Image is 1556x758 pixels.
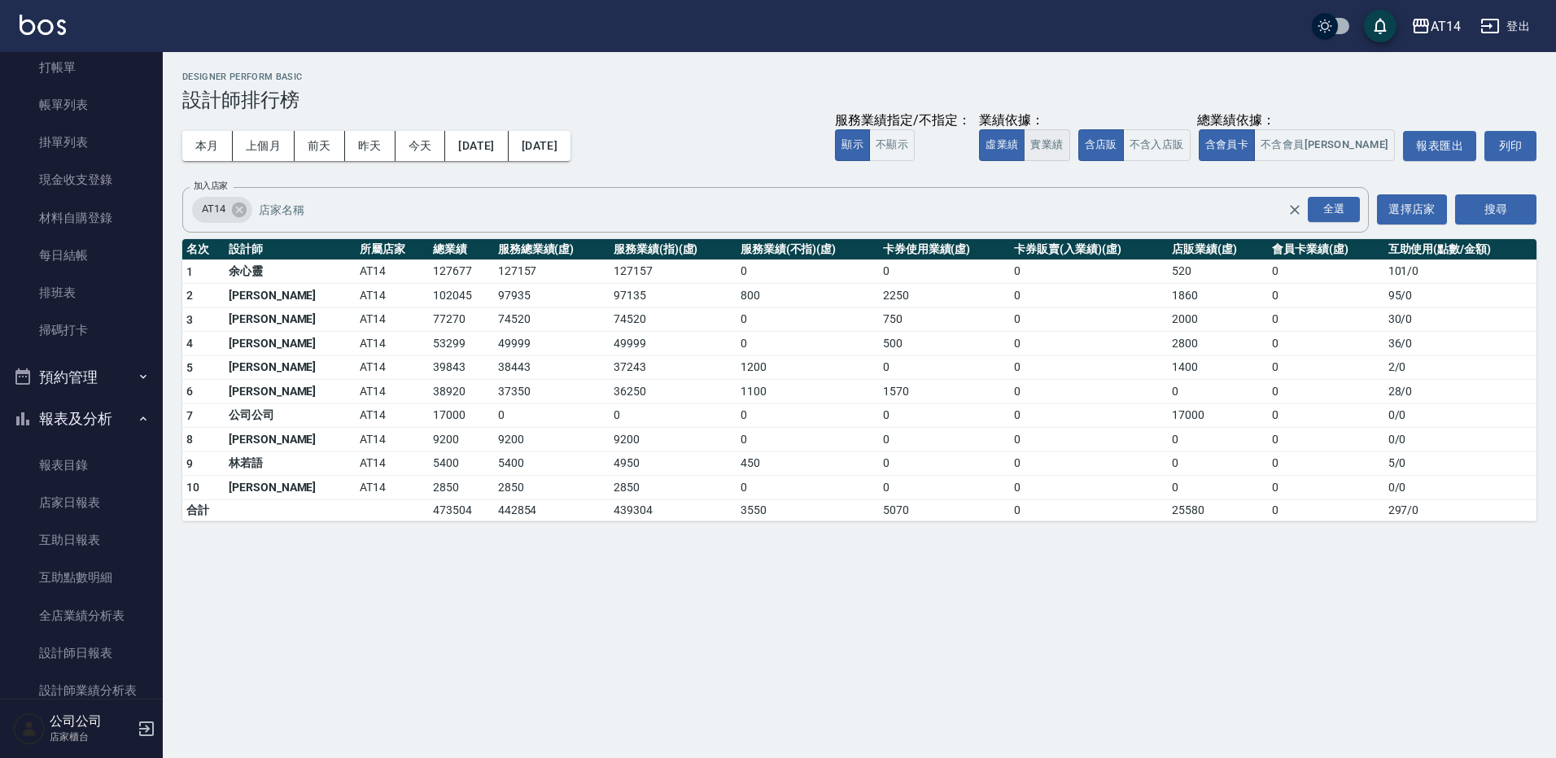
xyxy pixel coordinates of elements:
[7,634,156,672] a: 設計師日報表
[879,499,1010,521] td: 5070
[1268,332,1383,356] td: 0
[1384,259,1536,284] td: 101 / 0
[736,239,879,260] th: 服務業績(不指)(虛)
[1384,476,1536,500] td: 0 / 0
[7,161,156,198] a: 現金收支登錄
[1010,499,1168,521] td: 0
[225,451,356,476] td: 林若語
[7,559,156,596] a: 互助點數明細
[7,124,156,161] a: 掛單列表
[494,307,610,332] td: 74520
[1455,194,1536,224] button: 搜尋
[1268,428,1383,452] td: 0
[835,129,870,161] button: 顯示
[7,86,156,124] a: 帳單列表
[429,451,493,476] td: 5400
[1268,499,1383,521] td: 0
[225,380,356,404] td: [PERSON_NAME]
[879,239,1010,260] th: 卡券使用業績(虛)
[225,476,356,500] td: [PERSON_NAME]
[879,355,1010,380] td: 0
[192,201,235,217] span: AT14
[7,521,156,559] a: 互助日報表
[7,484,156,521] a: 店家日報表
[1308,197,1360,222] div: 全選
[429,239,493,260] th: 總業績
[736,380,879,404] td: 1100
[445,131,508,161] button: [DATE]
[1010,259,1168,284] td: 0
[1078,129,1124,161] button: 含店販
[736,259,879,284] td: 0
[186,313,193,326] span: 3
[186,361,193,374] span: 5
[494,476,610,500] td: 2850
[255,195,1316,224] input: 店家名稱
[1268,476,1383,500] td: 0
[1010,428,1168,452] td: 0
[1384,355,1536,380] td: 2 / 0
[610,259,736,284] td: 127157
[356,476,429,500] td: AT14
[1168,476,1268,500] td: 0
[1010,332,1168,356] td: 0
[1024,129,1069,161] button: 實業績
[429,403,493,428] td: 17000
[879,307,1010,332] td: 750
[1010,451,1168,476] td: 0
[610,451,736,476] td: 4950
[736,499,879,521] td: 3550
[429,284,493,308] td: 102045
[1268,355,1383,380] td: 0
[1384,451,1536,476] td: 5 / 0
[610,380,736,404] td: 36250
[1405,10,1467,43] button: AT14
[1199,129,1256,161] button: 含會員卡
[494,499,610,521] td: 442854
[1364,10,1396,42] button: save
[225,307,356,332] td: [PERSON_NAME]
[1268,259,1383,284] td: 0
[610,239,736,260] th: 服務業績(指)(虛)
[429,332,493,356] td: 53299
[186,481,200,494] span: 10
[1010,380,1168,404] td: 0
[1384,239,1536,260] th: 互助使用(點數/金額)
[356,451,429,476] td: AT14
[1168,259,1268,284] td: 520
[1384,332,1536,356] td: 36 / 0
[494,332,610,356] td: 49999
[186,385,193,398] span: 6
[356,259,429,284] td: AT14
[1268,284,1383,308] td: 0
[1431,16,1461,37] div: AT14
[192,197,252,223] div: AT14
[1268,451,1383,476] td: 0
[356,307,429,332] td: AT14
[979,112,1069,129] div: 業績依據：
[429,476,493,500] td: 2850
[1474,11,1536,41] button: 登出
[7,356,156,399] button: 預約管理
[1010,476,1168,500] td: 0
[225,259,356,284] td: 余心靈
[509,131,570,161] button: [DATE]
[879,403,1010,428] td: 0
[186,409,193,422] span: 7
[1168,355,1268,380] td: 1400
[1168,380,1268,404] td: 0
[494,403,610,428] td: 0
[182,239,225,260] th: 名次
[429,428,493,452] td: 9200
[610,403,736,428] td: 0
[50,730,133,744] p: 店家櫃台
[610,332,736,356] td: 49999
[1384,380,1536,404] td: 28 / 0
[1305,194,1363,225] button: Open
[1010,239,1168,260] th: 卡券販賣(入業績)(虛)
[494,355,610,380] td: 38443
[356,239,429,260] th: 所屬店家
[225,428,356,452] td: [PERSON_NAME]
[1010,403,1168,428] td: 0
[1384,307,1536,332] td: 30 / 0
